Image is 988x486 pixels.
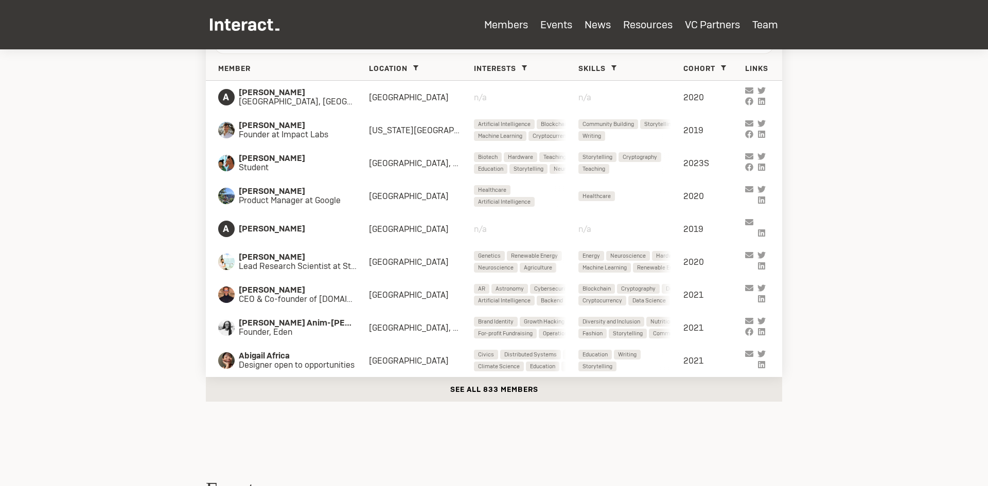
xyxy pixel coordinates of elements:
div: 2019 [683,125,745,136]
span: Founder, Eden [239,328,369,337]
div: 2020 [683,191,745,202]
span: Diversity and Inclusion [583,317,640,327]
div: [GEOGRAPHIC_DATA] [369,355,474,366]
span: Artificial Intelligence [478,296,531,305]
span: Education [478,164,503,174]
div: [GEOGRAPHIC_DATA] [369,92,474,103]
div: [GEOGRAPHIC_DATA], [US_STATE][GEOGRAPHIC_DATA] [369,322,474,333]
span: Cohort [683,64,715,73]
span: A [218,221,235,237]
span: Education [530,362,555,371]
span: [PERSON_NAME] [239,253,369,262]
img: Interact Logo [210,19,279,31]
a: Members [484,18,528,31]
span: Blockchain [541,119,569,129]
span: Hardware [656,251,681,261]
a: Team [752,18,778,31]
span: Machine Learning [478,131,522,141]
span: Operations [543,329,571,338]
span: Location [369,64,408,73]
div: [GEOGRAPHIC_DATA] [369,257,474,267]
span: Healthcare [583,191,611,201]
span: Astronomy [496,284,524,294]
span: Growth Hacking [524,317,564,327]
span: Abigail Africa [239,351,367,361]
span: Machine Learning [583,263,627,273]
span: Data Science [632,296,666,305]
button: See all 833 members [206,377,782,402]
span: Storytelling [583,152,612,162]
span: Fashion [583,329,603,338]
span: Neuroscience [478,263,514,273]
span: Backend [541,296,563,305]
span: Skills [578,64,606,73]
span: [PERSON_NAME] [239,187,353,196]
span: [GEOGRAPHIC_DATA], [GEOGRAPHIC_DATA] [239,97,369,106]
span: Lead Research Scientist at Stealth Clean Energy Startup [239,262,369,271]
span: Storytelling [613,329,643,338]
span: Links [745,64,768,73]
div: [GEOGRAPHIC_DATA] [369,191,474,202]
span: Renewable Energy [637,263,684,273]
span: Cryptography [623,152,657,162]
span: Cryptography [621,284,656,294]
span: Cybersecurity [534,284,570,294]
span: [PERSON_NAME] Anim-[PERSON_NAME] [239,318,369,328]
span: [PERSON_NAME] [239,154,348,163]
span: Artificial Intelligence [478,119,531,129]
span: Teaching [583,164,605,174]
span: Nutrition [650,317,673,327]
span: Brand Identity [478,317,514,327]
span: Renewable Energy [511,251,558,261]
span: For-profit Fundraising [478,329,533,338]
div: 2021 [683,322,745,333]
span: Storytelling [644,119,674,129]
a: News [585,18,611,31]
div: [GEOGRAPHIC_DATA], [GEOGRAPHIC_DATA] [369,158,474,169]
span: Interests [474,64,516,73]
span: Blockchain [583,284,611,294]
span: Teaching [543,152,566,162]
div: 2019 [683,224,745,235]
span: A [218,89,235,105]
a: Events [540,18,572,31]
span: Artificial Intelligence [478,197,531,207]
span: Founder at Impact Labs [239,130,348,139]
span: Cryptocurrency [533,131,572,141]
span: Student [239,163,348,172]
span: AR [478,284,485,294]
div: [GEOGRAPHIC_DATA] [369,290,474,300]
span: Healthcare [478,185,506,195]
span: [PERSON_NAME] [239,224,348,233]
span: Genetics [478,251,501,261]
span: [PERSON_NAME] [239,121,348,130]
span: Community Building [653,329,704,338]
span: Education [583,350,608,359]
span: Neuroscience [610,251,646,261]
span: Climate Science [478,362,520,371]
a: VC Partners [685,18,740,31]
span: Distributed Systems [504,350,557,359]
div: 2020 [683,92,745,103]
span: Writing [618,350,637,359]
span: Member [218,64,251,73]
span: Agriculture [524,263,552,273]
span: Energy [583,251,600,261]
div: 2023S [683,158,745,169]
span: Writing [583,131,601,141]
span: Designer open to opportunities [239,361,367,370]
span: [PERSON_NAME] [239,88,369,97]
div: 2020 [683,257,745,267]
span: Storytelling [514,164,543,174]
span: Storytelling [583,362,612,371]
div: [GEOGRAPHIC_DATA] [369,224,474,235]
a: Resources [623,18,673,31]
span: CEO & Co-founder of [DOMAIN_NAME] [239,295,369,304]
div: 2021 [683,290,745,300]
div: [US_STATE][GEOGRAPHIC_DATA] [369,125,474,136]
span: [PERSON_NAME] [239,285,369,295]
span: Cryptocurrency [583,296,622,305]
span: Hardware [508,152,533,162]
span: Civics [478,350,494,359]
span: Community Building [583,119,634,129]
